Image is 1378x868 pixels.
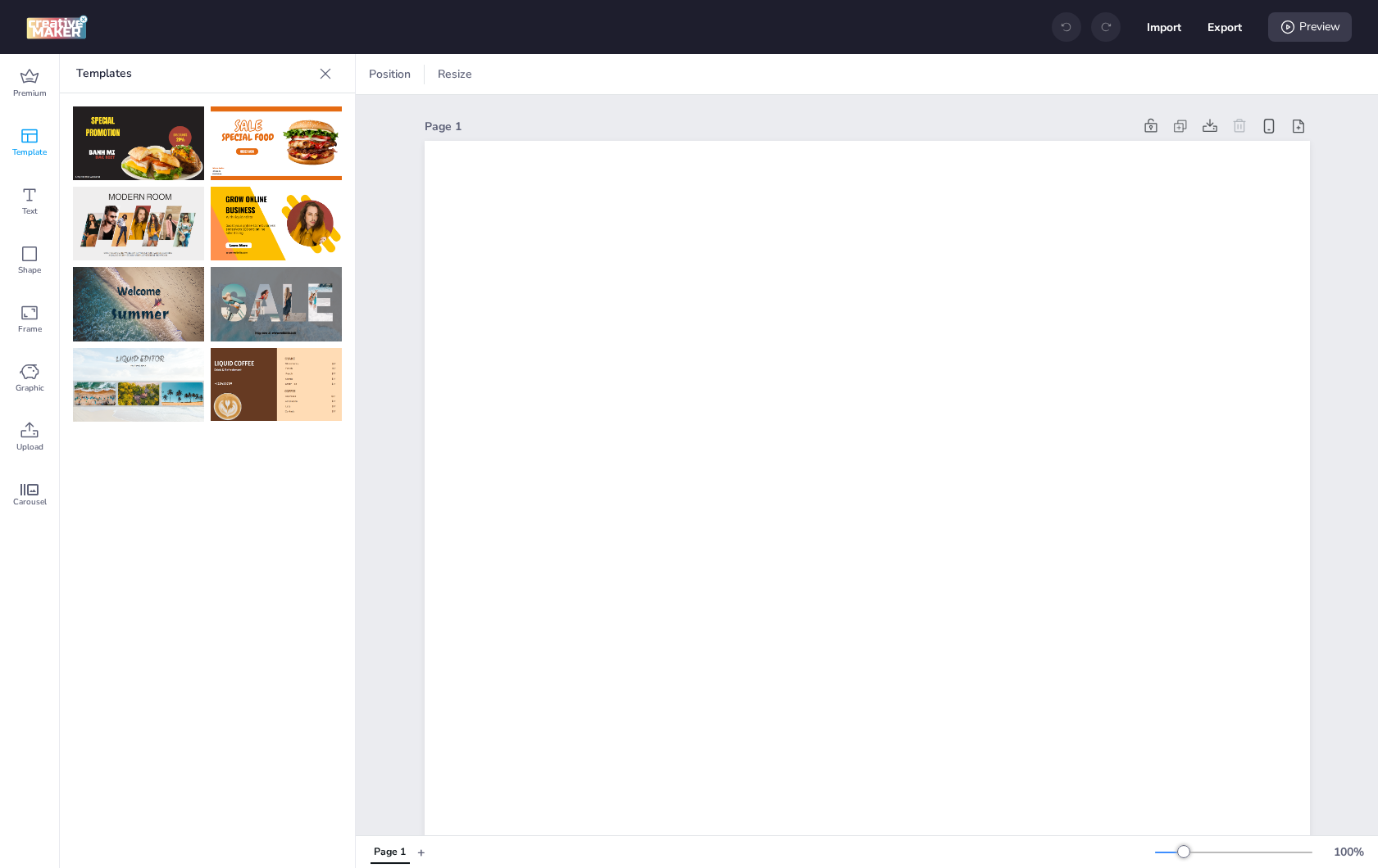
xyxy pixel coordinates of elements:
div: Page 1 [425,118,1133,135]
span: Premium [13,87,47,100]
span: Carousel [13,495,47,509]
span: Frame [18,323,42,336]
img: RDvpeV0.png [211,106,342,180]
div: Page 1 [374,845,406,860]
img: 881XAHt.png [211,187,342,260]
div: Preview [1268,12,1352,42]
div: 100 % [1329,843,1368,861]
button: + [417,838,425,866]
button: Export [1207,10,1242,44]
span: Resize [434,66,475,83]
img: logo Creative Maker [26,15,88,39]
p: Templates [76,54,312,93]
span: Text [22,205,38,218]
img: NXLE4hq.png [211,267,342,341]
span: Upload [16,441,43,454]
button: Import [1147,10,1181,44]
span: Shape [18,264,41,277]
img: zNDi6Os.png [73,106,204,180]
span: Template [12,146,47,159]
img: wiC1eEj.png [73,267,204,341]
span: Graphic [16,382,44,395]
img: WX2aUtf.png [211,348,342,422]
div: Tabs [362,838,417,866]
img: ypUE7hH.png [73,187,204,260]
span: Position [366,66,414,83]
img: P4qF5We.png [73,348,204,422]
